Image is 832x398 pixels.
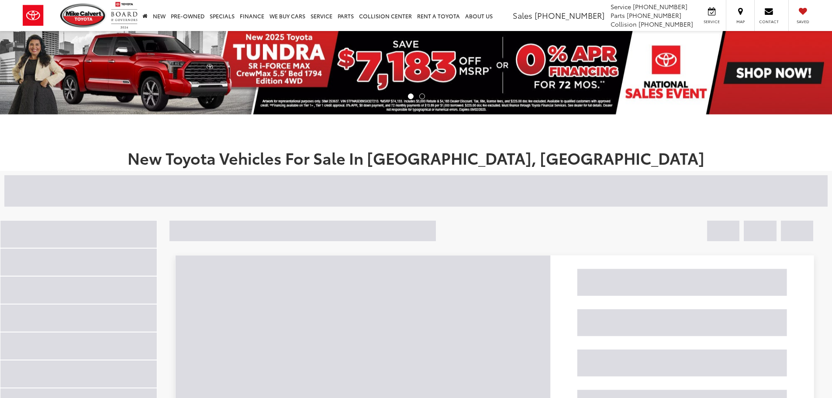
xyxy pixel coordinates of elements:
span: [PHONE_NUMBER] [627,11,681,20]
img: Mike Calvert Toyota [60,3,107,28]
span: Sales [513,10,532,21]
span: Map [731,19,750,24]
span: Contact [759,19,779,24]
span: Collision [611,20,637,28]
span: Service [611,2,631,11]
span: Parts [611,11,625,20]
span: [PHONE_NUMBER] [535,10,604,21]
span: [PHONE_NUMBER] [639,20,693,28]
span: [PHONE_NUMBER] [633,2,687,11]
span: Saved [793,19,812,24]
span: Service [702,19,722,24]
